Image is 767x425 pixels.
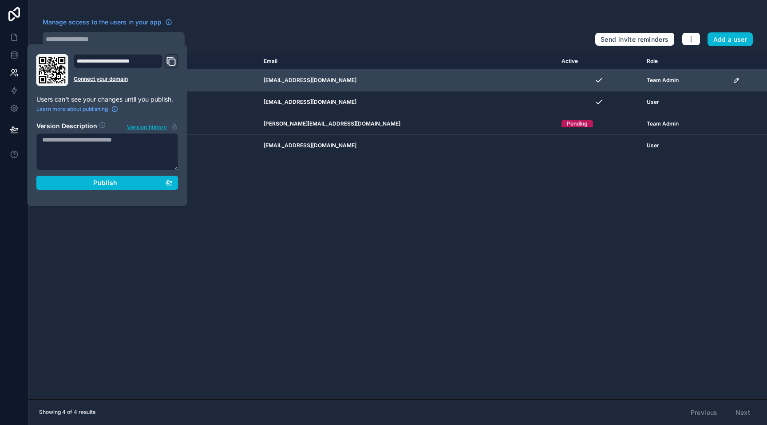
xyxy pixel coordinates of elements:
td: [EMAIL_ADDRESS][DOMAIN_NAME] [258,135,556,157]
th: Role [641,53,727,70]
a: Learn more about publishing [36,106,119,113]
span: Version history [127,122,167,131]
span: Showing 4 of 4 results [39,409,95,416]
button: Version history [127,122,178,131]
div: Domain and Custom Link [74,54,178,86]
button: Send invite reminders [595,32,674,47]
span: Manage access to the users in your app [43,18,162,27]
h2: Version Description [36,122,97,131]
span: User [647,98,659,106]
th: Active [556,53,641,70]
th: Email [258,53,556,70]
td: [EMAIL_ADDRESS][DOMAIN_NAME] [258,91,556,113]
span: User [647,142,659,149]
td: [PERSON_NAME][EMAIL_ADDRESS][DOMAIN_NAME] [258,113,556,135]
a: Connect your domain [74,75,178,83]
span: Publish [93,179,117,187]
div: Pending [567,120,588,127]
a: Manage access to the users in your app [43,18,172,27]
button: Publish [36,176,178,190]
p: Users can't see your changes until you publish. [36,95,178,104]
span: Team Admin [647,77,679,84]
td: [EMAIL_ADDRESS][DOMAIN_NAME] [258,70,556,91]
div: scrollable content [28,53,767,399]
button: Add a user [708,32,753,47]
span: Team Admin [647,120,679,127]
span: Learn more about publishing [36,106,108,113]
